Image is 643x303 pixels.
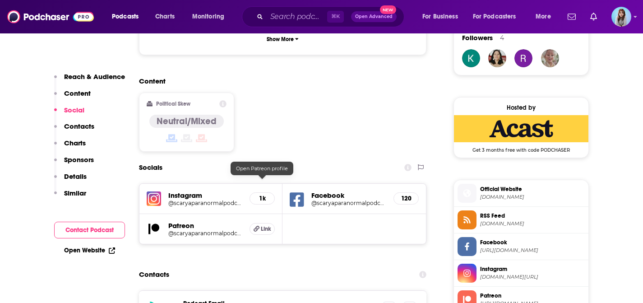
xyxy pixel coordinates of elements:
h4: Neutral/Mixed [157,116,217,127]
p: Social [64,106,84,114]
img: kfrost3609 [462,49,480,67]
span: instagram.com/scaryaparanormalpodcast [480,274,585,280]
span: Followers [462,33,493,42]
span: Facebook [480,238,585,247]
button: Social [54,106,84,122]
button: open menu [416,9,469,24]
p: Charts [64,139,86,147]
a: Show notifications dropdown [564,9,579,24]
span: New [380,5,396,14]
a: Open Website [64,247,115,254]
a: Official Website[DOMAIN_NAME] [458,184,585,203]
h2: Contacts [139,266,169,283]
img: casandrap2020 [488,49,506,67]
span: For Podcasters [473,10,516,23]
p: Sponsors [64,155,94,164]
button: Show More [147,31,419,47]
h5: Facebook [311,191,386,200]
p: Show More [267,36,294,42]
div: Hosted by [454,104,588,112]
img: Podchaser - Follow, Share and Rate Podcasts [7,8,94,25]
p: Similar [64,189,86,197]
div: Search podcasts, credits, & more... [250,6,413,27]
a: Link [250,223,275,235]
button: Similar [54,189,86,205]
p: Details [64,172,87,181]
img: iconImage [147,191,161,206]
button: Show profile menu [611,7,631,27]
img: Miss-Placed [541,49,559,67]
span: shows.acast.com [480,194,585,200]
div: Open Patreon profile [231,162,293,175]
button: Contact Podcast [54,222,125,238]
h5: Patreon [168,221,243,230]
span: Instagram [480,265,585,273]
button: open menu [529,9,562,24]
button: Contacts [54,122,94,139]
span: Logged in as ana.predescu.hkr [611,7,631,27]
span: Official Website [480,185,585,193]
img: User Profile [611,7,631,27]
a: @scaryaparanormalpodcast [311,200,386,206]
span: Podcasts [112,10,139,23]
a: Acast Deal: Get 3 months free with code PODCHASER [454,115,588,152]
p: Reach & Audience [64,72,125,81]
a: Show notifications dropdown [587,9,601,24]
a: @scaryaparanormalpodcast [168,230,243,237]
span: Link [261,225,271,233]
button: open menu [186,9,236,24]
button: Content [54,89,91,106]
a: Instagram[DOMAIN_NAME][URL] [458,264,585,283]
span: ⌘ K [327,11,344,23]
a: Facebook[URL][DOMAIN_NAME] [458,237,585,256]
div: 4 [500,34,504,42]
span: For Business [422,10,458,23]
h2: Socials [139,159,162,176]
h5: 1k [257,195,267,202]
h5: Instagram [168,191,243,200]
img: bexbrougham [514,49,532,67]
a: Charts [149,9,180,24]
button: Sponsors [54,155,94,172]
button: Open AdvancedNew [351,11,397,22]
h2: Political Skew [156,101,190,107]
span: RSS Feed [480,212,585,220]
img: Acast Deal: Get 3 months free with code PODCHASER [454,115,588,142]
span: More [536,10,551,23]
button: Charts [54,139,86,155]
a: @scaryaparanormalpodcast [168,200,243,206]
h5: 120 [401,195,411,202]
input: Search podcasts, credits, & more... [267,9,327,24]
h2: Content [139,77,420,85]
button: Details [54,172,87,189]
p: Content [64,89,91,98]
span: Charts [155,10,175,23]
span: Get 3 months free with code PODCHASER [454,142,588,153]
button: open menu [106,9,150,24]
span: https://www.facebook.com/scaryaparanormalpodcast [480,247,585,254]
a: RSS Feed[DOMAIN_NAME] [458,210,585,229]
span: feeds.acast.com [480,220,585,227]
button: Reach & Audience [54,72,125,89]
button: open menu [467,9,529,24]
p: Contacts [64,122,94,131]
span: Monitoring [192,10,224,23]
span: Patreon [480,292,585,300]
span: Open Advanced [355,14,393,19]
